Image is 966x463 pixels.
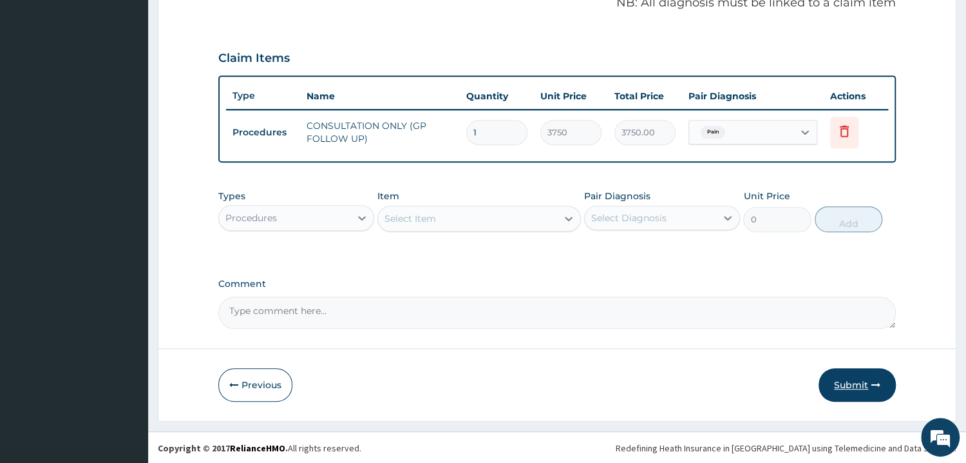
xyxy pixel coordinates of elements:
[384,212,436,225] div: Select Item
[377,190,399,202] label: Item
[24,64,52,97] img: d_794563401_company_1708531726252_794563401
[701,126,725,139] span: Pain
[75,145,178,275] span: We're online!
[616,442,956,455] div: Redefining Heath Insurance in [GEOGRAPHIC_DATA] using Telemedicine and Data Science!
[218,368,292,402] button: Previous
[584,190,650,202] label: Pair Diagnosis
[591,212,667,224] div: Select Diagnosis
[226,84,300,108] th: Type
[218,52,290,66] h3: Claim Items
[534,83,608,109] th: Unit Price
[67,72,216,89] div: Chat with us now
[460,83,534,109] th: Quantity
[226,121,300,144] td: Procedures
[819,368,896,402] button: Submit
[300,83,460,109] th: Name
[218,279,896,290] label: Comment
[218,191,245,202] label: Types
[158,442,288,454] strong: Copyright © 2017 .
[230,442,285,454] a: RelianceHMO
[824,83,888,109] th: Actions
[608,83,682,109] th: Total Price
[211,6,242,37] div: Minimize live chat window
[682,83,824,109] th: Pair Diagnosis
[743,190,790,202] label: Unit Price
[6,318,245,363] textarea: Type your message and hit 'Enter'
[815,206,882,232] button: Add
[300,113,460,152] td: CONSULTATION ONLY (GP FOLLOW UP)
[225,212,277,224] div: Procedures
